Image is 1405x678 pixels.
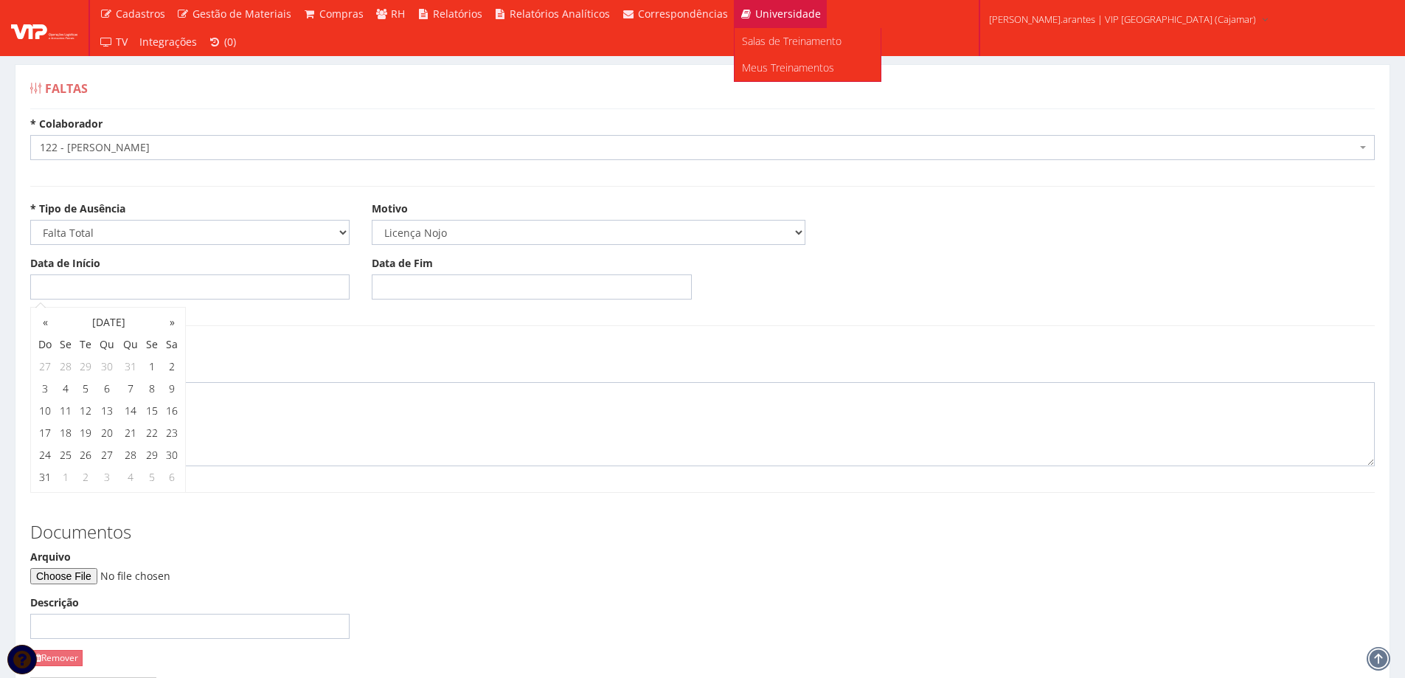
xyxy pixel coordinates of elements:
[391,7,405,21] span: RH
[30,522,1375,542] h3: Documentos
[116,7,165,21] span: Cadastros
[142,444,162,466] td: 29
[40,140,1356,155] span: 122 - MURILO PINHA DA SILVA
[119,466,142,488] td: 4
[55,400,75,422] td: 11
[96,400,119,422] td: 13
[119,378,142,400] td: 7
[11,17,77,39] img: logo
[119,422,142,444] td: 21
[203,28,243,56] a: (0)
[96,466,119,488] td: 3
[75,356,95,378] td: 29
[162,422,181,444] td: 23
[55,311,162,333] th: [DATE]
[35,311,55,333] th: «
[162,400,181,422] td: 16
[372,201,408,216] label: Motivo
[45,80,88,97] span: Faltas
[638,7,728,21] span: Correspondências
[75,444,95,466] td: 26
[75,378,95,400] td: 5
[55,444,75,466] td: 25
[96,333,119,356] th: Qu
[94,28,133,56] a: TV
[142,356,162,378] td: 1
[55,466,75,488] td: 1
[55,356,75,378] td: 28
[510,7,610,21] span: Relatórios Analíticos
[75,333,95,356] th: Te
[162,311,181,333] th: »
[119,356,142,378] td: 31
[75,422,95,444] td: 19
[30,117,103,131] label: * Colaborador
[139,35,197,49] span: Integrações
[319,7,364,21] span: Compras
[55,422,75,444] td: 18
[35,356,55,378] td: 27
[372,256,433,271] label: Data de Fim
[116,35,128,49] span: TV
[75,400,95,422] td: 12
[96,444,119,466] td: 27
[142,466,162,488] td: 5
[30,201,125,216] label: * Tipo de Ausência
[735,55,881,81] a: Meus Treinamentos
[96,378,119,400] td: 6
[119,400,142,422] td: 14
[30,256,100,271] label: Data de Início
[55,333,75,356] th: Se
[30,650,83,665] a: Remover
[735,28,881,55] a: Salas de Treinamento
[142,378,162,400] td: 8
[35,422,55,444] td: 17
[35,400,55,422] td: 10
[35,333,55,356] th: Do
[30,356,1375,375] h3: Observações
[742,60,834,75] span: Meus Treinamentos
[75,466,95,488] td: 2
[30,595,79,610] label: Descrição
[162,378,181,400] td: 9
[35,444,55,466] td: 24
[224,35,236,49] span: (0)
[30,550,71,564] label: Arquivo
[142,333,162,356] th: Se
[119,333,142,356] th: Qu
[755,7,821,21] span: Universidade
[162,333,181,356] th: Sa
[742,34,842,48] span: Salas de Treinamento
[35,466,55,488] td: 31
[162,466,181,488] td: 6
[96,422,119,444] td: 20
[162,356,181,378] td: 2
[55,378,75,400] td: 4
[142,400,162,422] td: 15
[35,378,55,400] td: 3
[433,7,482,21] span: Relatórios
[192,7,291,21] span: Gestão de Materiais
[162,444,181,466] td: 30
[989,12,1256,27] span: [PERSON_NAME].arantes | VIP [GEOGRAPHIC_DATA] (Cajamar)
[30,135,1375,160] span: 122 - MURILO PINHA DA SILVA
[142,422,162,444] td: 22
[96,356,119,378] td: 30
[133,28,203,56] a: Integrações
[119,444,142,466] td: 28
